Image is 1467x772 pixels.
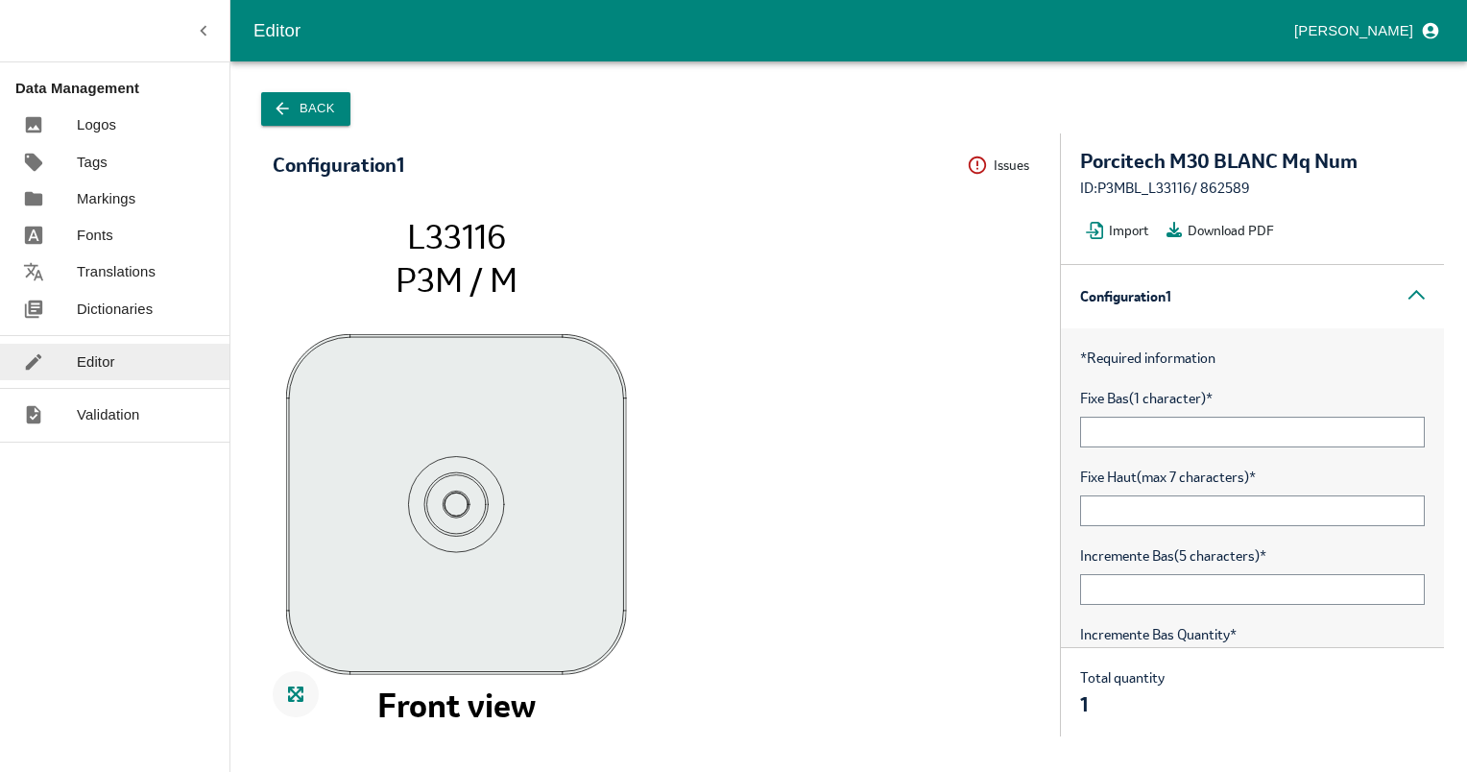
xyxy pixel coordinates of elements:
button: Import [1080,216,1161,245]
tspan: P3M / M [396,257,517,301]
p: Fonts [77,225,113,246]
p: Dictionaries [77,299,153,320]
p: [PERSON_NAME] [1294,20,1413,41]
button: profile [1287,14,1444,47]
div: Configuration 1 [273,155,404,176]
div: Configuration 1 [1061,265,1444,328]
button: Download PDF [1161,216,1286,245]
p: Logos [77,114,116,135]
div: Porcitech M30 BLANC Mq Num [1080,151,1425,172]
p: Markings [77,188,135,209]
p: Tags [77,152,108,173]
div: ID: P3MBL_L33116 / 862589 [1080,178,1425,199]
span: Incremente Bas (5 characters) [1080,545,1425,567]
span: Fixe Bas (1 character) [1080,388,1425,409]
div: 1 [1080,694,1165,715]
p: Validation [77,404,140,425]
tspan: L33116 [407,215,506,258]
button: Issues [967,151,1041,181]
span: Incremente Bas Quantity [1080,624,1425,645]
div: Total quantity [1080,667,1165,717]
button: Back [261,92,350,126]
tspan: Front view [377,684,536,727]
p: Required information [1080,348,1425,369]
div: Editor [253,16,1287,45]
p: Translations [77,261,156,282]
p: Editor [77,351,115,373]
p: Data Management [15,78,229,99]
span: Fixe Haut (max 7 characters) [1080,467,1425,488]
